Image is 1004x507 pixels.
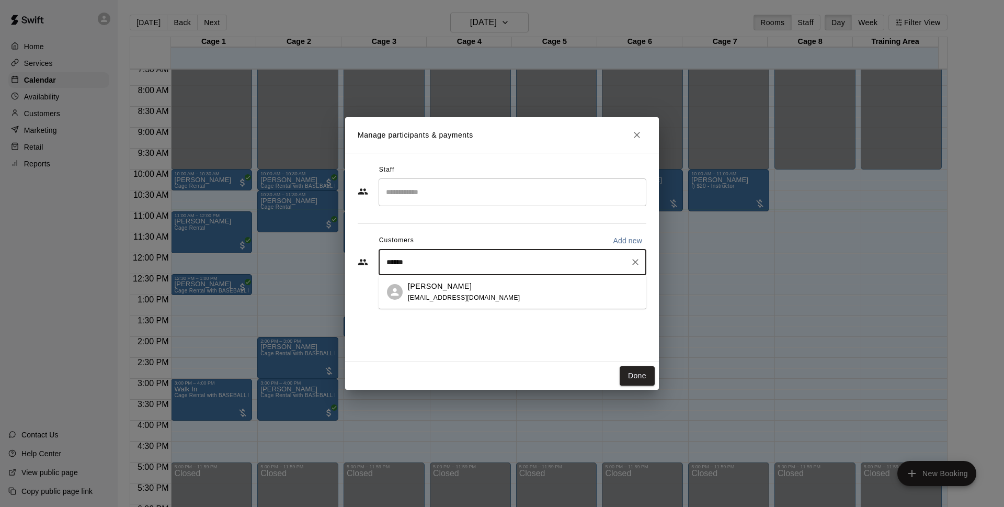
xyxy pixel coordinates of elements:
[408,294,520,301] span: [EMAIL_ADDRESS][DOMAIN_NAME]
[358,257,368,267] svg: Customers
[387,284,403,300] div: Ace Hansen
[358,186,368,197] svg: Staff
[358,130,473,141] p: Manage participants & payments
[379,162,394,178] span: Staff
[379,178,646,206] div: Search staff
[628,255,643,269] button: Clear
[620,366,655,386] button: Done
[613,235,642,246] p: Add new
[379,249,646,275] div: Start typing to search customers...
[609,232,646,249] button: Add new
[408,281,472,292] p: [PERSON_NAME]
[379,232,414,249] span: Customers
[627,126,646,144] button: Close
